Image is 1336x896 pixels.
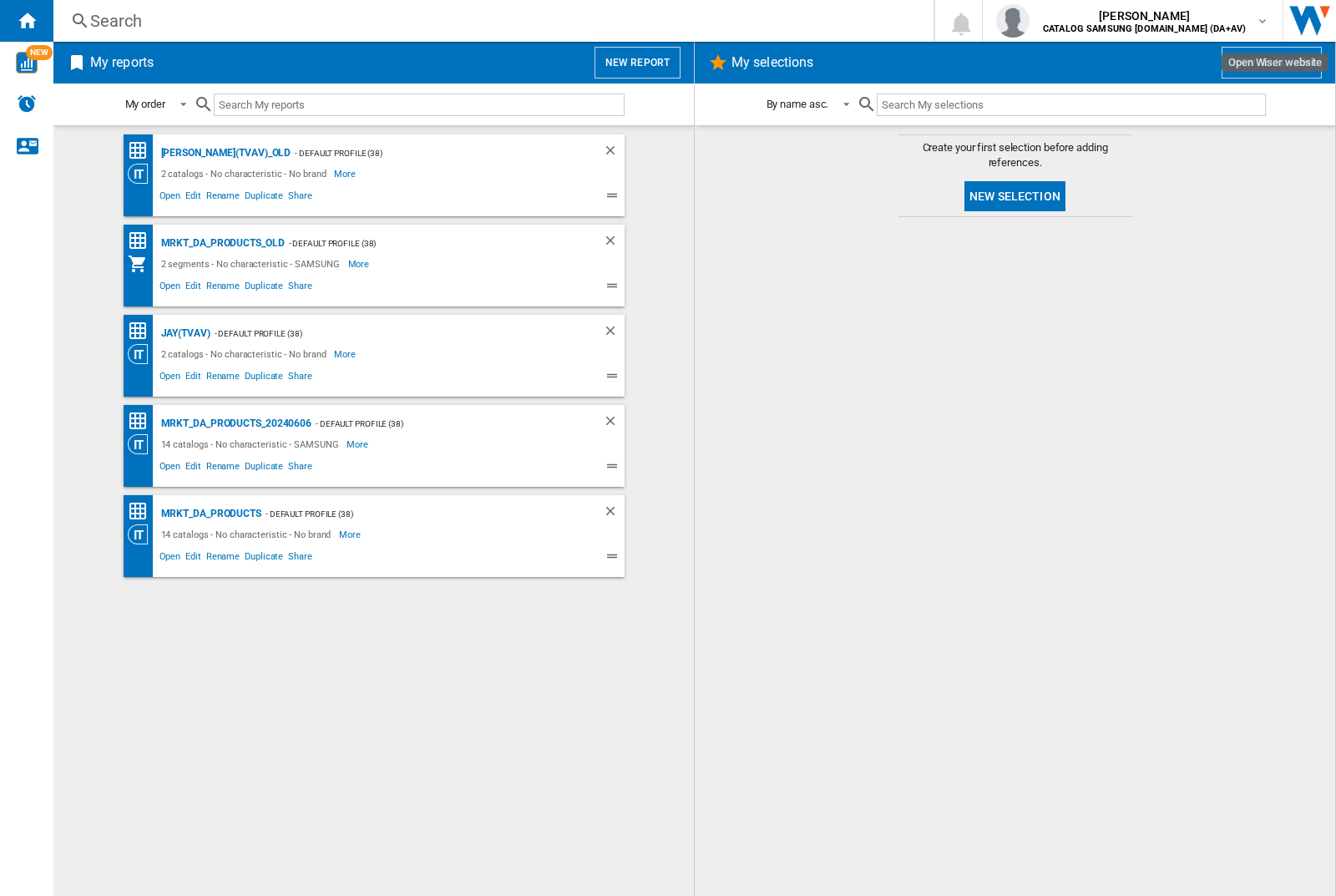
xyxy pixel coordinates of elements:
[291,143,569,164] div: - Default profile (38)
[242,368,286,388] span: Duplicate
[128,164,157,184] div: Category View
[157,549,184,569] span: Open
[286,549,315,569] span: Share
[183,368,204,388] span: Edit
[242,458,286,478] span: Duplicate
[214,94,625,116] input: Search My reports
[157,344,335,364] div: 2 catalogs - No characteristic - No brand
[603,323,625,344] div: Delete
[996,4,1030,38] img: profile.jpg
[157,323,210,344] div: JAY(TVAV)
[128,321,157,342] div: Price Matrix
[728,47,817,78] h2: My selections
[125,98,165,110] div: My order
[128,254,157,274] div: My Assortment
[16,52,38,73] img: wise-card.svg
[128,501,157,522] div: Price Matrix
[17,94,37,114] img: alerts-logo.svg
[603,233,625,254] div: Delete
[261,504,569,524] div: - Default profile (38)
[204,188,242,208] span: Rename
[242,549,286,569] span: Duplicate
[339,524,363,544] span: More
[1222,47,1322,78] button: New selection
[157,254,348,274] div: 2 segments - No characteristic - SAMSUNG
[767,98,829,110] div: By name asc.
[348,254,372,274] span: More
[128,230,157,251] div: Price Matrix
[1043,23,1246,34] b: CATALOG SAMSUNG [DOMAIN_NAME] (DA+AV)
[334,344,358,364] span: More
[603,504,625,524] div: Delete
[204,549,242,569] span: Rename
[204,278,242,298] span: Rename
[242,278,286,298] span: Duplicate
[286,278,315,298] span: Share
[157,164,335,184] div: 2 catalogs - No characteristic - No brand
[157,524,340,544] div: 14 catalogs - No characteristic - No brand
[1043,8,1246,24] span: [PERSON_NAME]
[210,323,569,344] div: - Default profile (38)
[183,188,204,208] span: Edit
[157,434,347,454] div: 14 catalogs - No characteristic - SAMSUNG
[964,181,1065,211] button: New selection
[242,188,286,208] span: Duplicate
[128,140,157,161] div: Price Matrix
[128,411,157,432] div: Price Matrix
[157,458,184,478] span: Open
[286,368,315,388] span: Share
[26,45,53,60] span: NEW
[285,233,569,254] div: - Default profile (38)
[157,233,285,254] div: MRKT_DA_PRODUCTS_OLD
[157,413,312,434] div: MRKT_DA_PRODUCTS_20240606
[157,368,184,388] span: Open
[157,143,291,164] div: [PERSON_NAME](TVAV)_old
[183,549,204,569] span: Edit
[128,524,157,544] div: Category View
[87,47,157,78] h2: My reports
[898,140,1132,170] span: Create your first selection before adding references.
[204,368,242,388] span: Rename
[128,434,157,454] div: Category View
[90,9,890,33] div: Search
[183,458,204,478] span: Edit
[595,47,681,78] button: New report
[286,188,315,208] span: Share
[157,504,261,524] div: MRKT_DA_PRODUCTS
[157,188,184,208] span: Open
[157,278,184,298] span: Open
[877,94,1265,116] input: Search My selections
[128,344,157,364] div: Category View
[286,458,315,478] span: Share
[603,413,625,434] div: Delete
[334,164,358,184] span: More
[183,278,204,298] span: Edit
[311,413,569,434] div: - Default profile (38)
[603,143,625,164] div: Delete
[204,458,242,478] span: Rename
[347,434,371,454] span: More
